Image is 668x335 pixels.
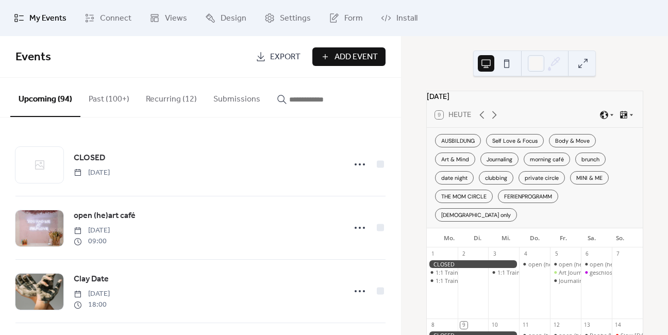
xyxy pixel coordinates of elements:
button: Recurring (12) [138,78,205,116]
div: Mi. [492,228,520,248]
div: Di. [463,228,492,248]
span: 09:00 [74,236,110,247]
div: 5 [553,250,560,258]
div: 10 [491,322,498,329]
div: 8 [429,322,437,329]
div: [DATE] [427,91,643,103]
div: 1 [429,250,437,258]
div: 14 [614,322,622,329]
span: Connect [100,12,131,25]
div: 1:1 Training mit [PERSON_NAME] [497,269,584,276]
div: Sa. [577,228,606,248]
div: geschlossene Gesellschaft - doors closed [581,269,612,276]
span: My Events [29,12,66,25]
span: Views [165,12,187,25]
div: 12 [553,322,560,329]
div: Body & Move [549,134,596,147]
span: [DATE] [74,289,110,299]
div: 1:1 Training mit Caterina [427,269,458,276]
div: brunch [575,153,606,166]
div: Art & Mind [435,153,475,166]
div: Fr. [549,228,577,248]
div: 2 [460,250,467,258]
div: Journaling Deep Dive: 2 Stunden für dich und deine Gedanken [550,277,581,284]
div: date night [435,171,474,185]
div: Self Love & Focus [486,134,544,147]
div: THE MOM CIRCLE [435,190,493,203]
div: Mo. [435,228,463,248]
span: [DATE] [74,167,110,178]
span: Settings [280,12,311,25]
button: Add Event [312,47,386,66]
div: clubbing [479,171,513,185]
a: Install [373,4,425,32]
span: Install [396,12,417,25]
div: open (he)art café [550,260,581,268]
div: 1:1 Training mit [PERSON_NAME] [436,269,523,276]
span: Add Event [335,51,378,63]
div: private circle [519,171,565,185]
div: Journaling [480,153,519,166]
div: So. [606,228,634,248]
div: 9 [460,322,467,329]
div: Art Journaling Workshop [559,269,624,276]
span: CLOSED [74,152,105,164]
div: morning café [524,153,570,166]
button: Submissions [205,78,269,116]
div: 1:1 Training mit Caterina [427,277,458,284]
div: MINI & ME [570,171,609,185]
div: 1:1 Training mit [PERSON_NAME] [436,277,523,284]
div: Art Journaling Workshop [550,269,581,276]
a: open (he)art café [74,209,136,223]
div: [DEMOGRAPHIC_DATA] only [435,208,517,222]
a: CLOSED [74,152,105,165]
div: open (he)art café [581,260,612,268]
div: AUSBILDUNG [435,134,481,147]
span: open (he)art café [74,210,136,222]
a: Views [142,4,195,32]
button: Past (100+) [80,78,138,116]
div: CLOSED [427,260,520,268]
button: Upcoming (94) [10,78,80,117]
div: Do. [521,228,549,248]
div: 6 [584,250,591,258]
a: Form [321,4,371,32]
a: Settings [257,4,319,32]
span: Form [344,12,363,25]
div: open (he)art café [559,260,604,268]
a: My Events [6,4,74,32]
span: Design [221,12,246,25]
span: Events [15,46,51,69]
span: 18:00 [74,299,110,310]
a: Clay Date [74,273,109,286]
div: open (he)art café [528,260,573,268]
div: 13 [584,322,591,329]
div: open (he)art café [590,260,634,268]
span: Clay Date [74,273,109,286]
div: 7 [614,250,622,258]
div: open (he)art café [519,260,550,268]
div: 3 [491,250,498,258]
a: Design [197,4,254,32]
span: Export [270,51,300,63]
div: FERIENPROGRAMM [498,190,558,203]
div: 1:1 Training mit Caterina [488,269,519,276]
div: 11 [522,322,529,329]
span: [DATE] [74,225,110,236]
div: 4 [522,250,529,258]
a: Export [248,47,308,66]
a: Connect [77,4,139,32]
